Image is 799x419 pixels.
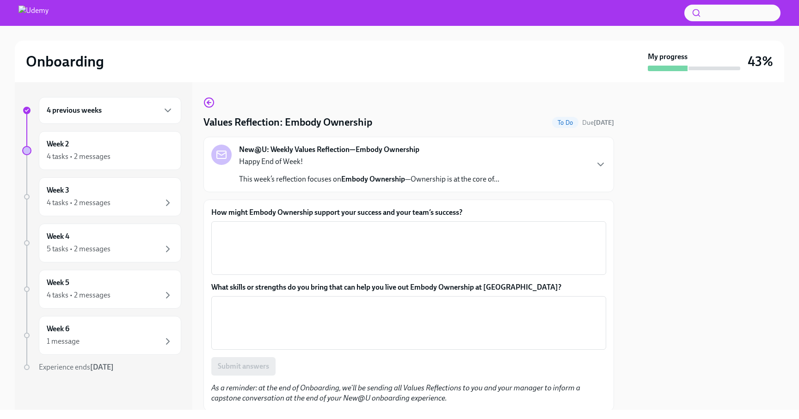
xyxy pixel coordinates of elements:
div: 4 previous weeks [39,97,181,124]
p: This week’s reflection focuses on —Ownership is at the core of... [239,174,499,184]
h6: Week 2 [47,139,69,149]
a: Week 34 tasks • 2 messages [22,177,181,216]
a: Week 45 tasks • 2 messages [22,224,181,262]
div: 4 tasks • 2 messages [47,290,111,300]
label: What skills or strengths do you bring that can help you live out Embody Ownership at [GEOGRAPHIC_... [211,282,606,292]
span: September 21st, 2025 10:00 [582,118,614,127]
h6: Week 4 [47,231,69,242]
strong: Embody Ownership [341,175,405,183]
img: Udemy [18,6,49,20]
strong: [DATE] [594,119,614,127]
a: Week 61 message [22,316,181,355]
div: 5 tasks • 2 messages [47,244,111,254]
div: 4 tasks • 2 messages [47,152,111,162]
h2: Onboarding [26,52,104,71]
label: How might Embody Ownership support your success and your team’s success? [211,207,606,218]
span: Experience ends [39,363,114,371]
h4: Values Reflection: Embody Ownership [203,115,372,129]
strong: New@U: Weekly Values Reflection—Embody Ownership [239,145,419,155]
h3: 43% [748,53,773,70]
p: Happy End of Week! [239,157,499,167]
div: 1 message [47,336,80,346]
strong: My progress [648,52,688,62]
div: 4 tasks • 2 messages [47,198,111,208]
h6: Week 5 [47,278,69,288]
strong: [DATE] [90,363,114,371]
h6: 4 previous weeks [47,105,102,115]
h6: Week 3 [47,185,69,195]
a: Week 24 tasks • 2 messages [22,131,181,170]
a: Week 54 tasks • 2 messages [22,270,181,309]
span: Due [582,119,614,127]
h6: Week 6 [47,324,69,334]
em: As a reminder: at the end of Onboarding, we'll be sending all Values Reflections to you and your ... [211,383,580,402]
span: To Do [552,119,578,126]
